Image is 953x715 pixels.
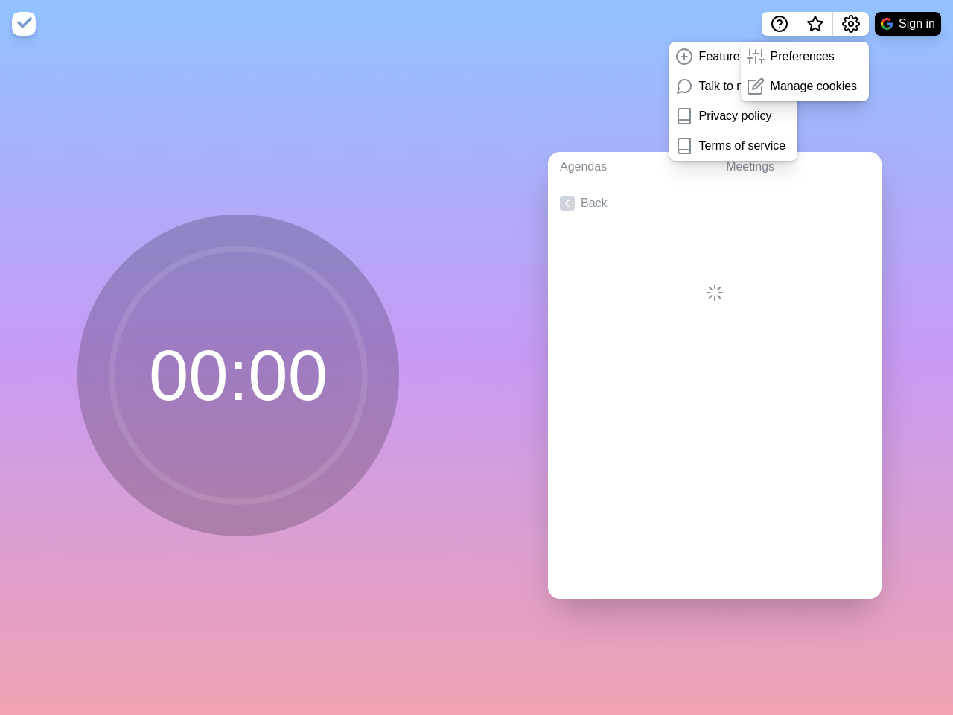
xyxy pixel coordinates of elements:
[699,107,772,125] p: Privacy policy
[669,131,797,161] a: Terms of service
[875,12,941,36] button: Sign in
[714,152,882,182] a: Meetings
[833,12,869,36] button: Settings
[797,12,833,36] button: What’s new
[699,137,785,155] p: Terms of service
[669,42,797,71] a: Feature request
[548,152,714,182] a: Agendas
[12,12,36,36] img: timeblocks logo
[762,12,797,36] button: Help
[771,48,835,66] p: Preferences
[548,182,882,224] a: Back
[699,48,783,66] p: Feature request
[699,77,753,95] p: Talk to me
[669,101,797,131] a: Privacy policy
[881,18,893,30] img: google logo
[771,77,858,95] p: Manage cookies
